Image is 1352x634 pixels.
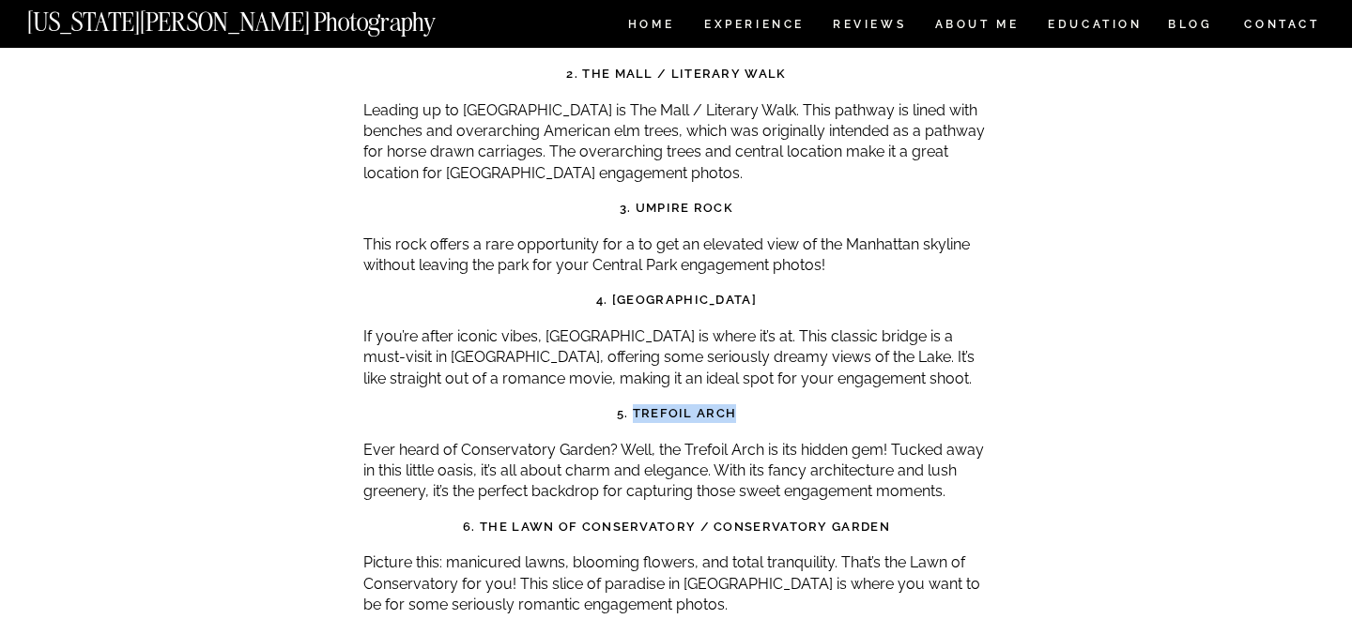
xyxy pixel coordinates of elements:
[596,293,757,307] strong: 4. [GEOGRAPHIC_DATA]
[1243,14,1321,35] a: CONTACT
[27,9,499,25] a: [US_STATE][PERSON_NAME] Photography
[1168,19,1213,35] a: BLOG
[363,234,990,277] p: This rock offers a rare opportunity for a to get an elevated view of the Manhattan skyline withou...
[1046,19,1145,35] a: EDUCATION
[463,520,890,534] strong: 6. The Lawn of Conservatory / Conservatory Garden
[620,201,733,215] strong: 3. Umpire Rock
[363,326,990,389] p: If you’re after iconic vibes, [GEOGRAPHIC_DATA] is where it’s at. This classic bridge is a must-v...
[363,100,990,185] p: Leading up to [GEOGRAPHIC_DATA] is The Mall / Literary Walk. This pathway is lined with benches a...
[363,440,990,503] p: Ever heard of Conservatory Garden? Well, the Trefoil Arch is its hidden gem! Tucked away in this ...
[624,19,678,35] a: HOME
[617,406,737,420] strong: 5. Trefoil Arch
[934,19,1020,35] a: ABOUT ME
[704,19,803,35] a: Experience
[566,67,786,81] strong: 2. The Mall / Literary Walk
[833,19,903,35] a: REVIEWS
[363,552,990,615] p: Picture this: manicured lawns, blooming flowers, and total tranquility. That’s the Lawn of Conser...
